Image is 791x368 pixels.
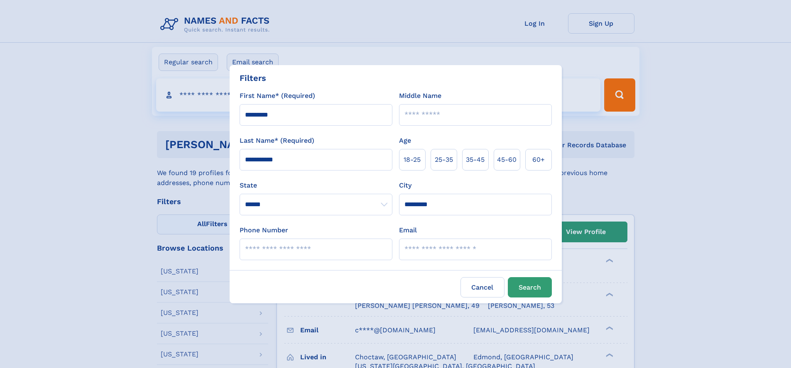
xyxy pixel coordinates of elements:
span: 25‑35 [435,155,453,165]
label: First Name* (Required) [240,91,315,101]
span: 60+ [532,155,545,165]
label: Phone Number [240,225,288,235]
label: Email [399,225,417,235]
label: City [399,180,411,190]
label: Cancel [460,277,504,297]
span: 35‑45 [466,155,485,165]
label: Middle Name [399,91,441,101]
label: State [240,180,392,190]
button: Search [508,277,552,297]
label: Last Name* (Required) [240,136,314,146]
div: Filters [240,72,266,84]
span: 45‑60 [497,155,517,165]
label: Age [399,136,411,146]
span: 18‑25 [404,155,421,165]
